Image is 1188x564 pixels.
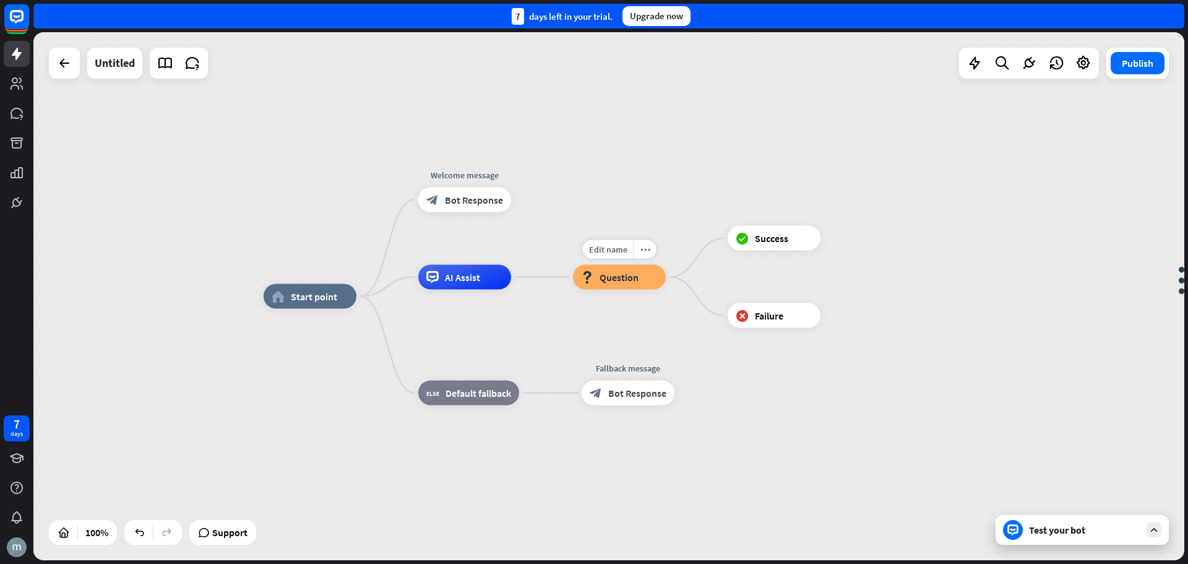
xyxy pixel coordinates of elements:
[4,415,30,441] a: 7 days
[755,310,783,322] span: Failure
[291,290,337,303] span: Start point
[82,523,112,542] div: 100%
[426,387,439,399] i: block_fallback
[572,362,684,375] div: Fallback message
[95,48,135,79] div: Untitled
[600,271,639,283] span: Question
[272,290,285,303] i: home_2
[426,193,439,206] i: block_bot_response
[445,271,480,283] span: AI Assist
[14,419,20,430] div: 7
[622,6,691,26] div: Upgrade now
[512,8,613,25] div: days left in your trial.
[212,523,247,542] span: Support
[445,387,511,399] span: Default fallback
[512,8,524,25] div: 7
[736,310,749,322] i: block_failure
[409,168,520,181] div: Welcome message
[10,5,47,42] button: Open LiveChat chat widget
[736,232,749,245] i: block_success
[11,430,23,438] div: days
[445,193,503,206] span: Bot Response
[590,387,602,399] i: block_bot_response
[1111,52,1164,74] button: Publish
[755,232,788,245] span: Success
[589,243,627,254] span: Edit name
[608,387,666,399] span: Bot Response
[1029,524,1140,536] div: Test your bot
[581,271,593,283] i: block_question
[640,245,650,254] i: more_horiz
